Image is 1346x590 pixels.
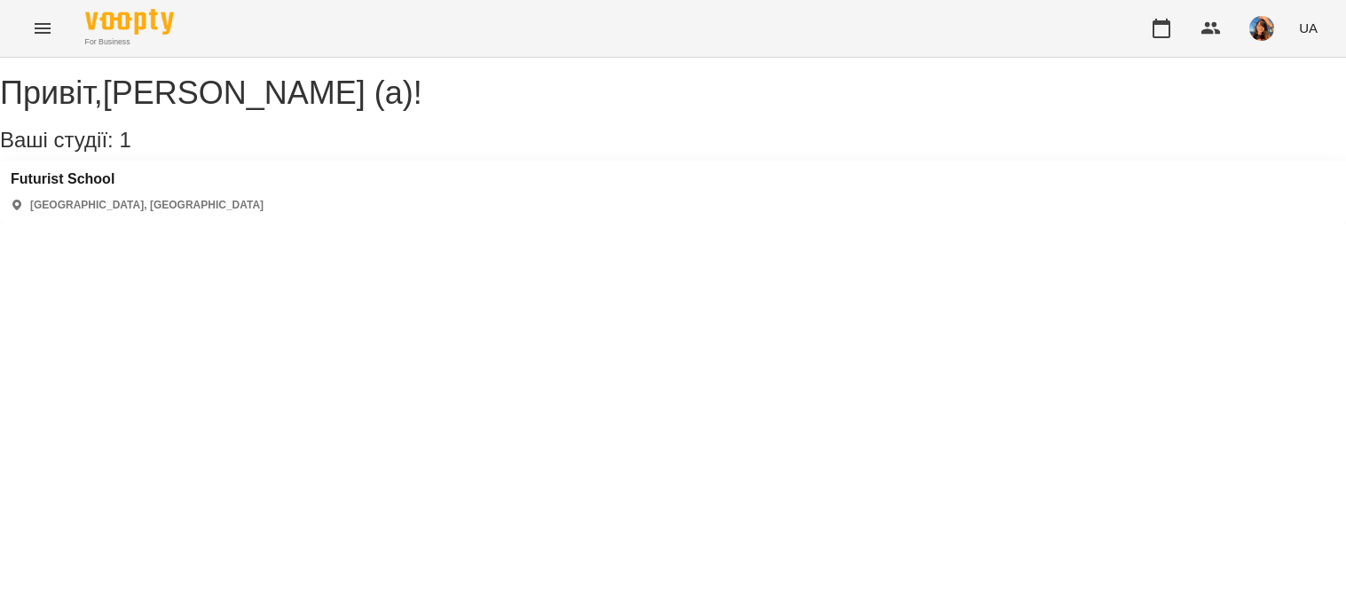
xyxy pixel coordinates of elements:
[21,7,64,50] button: Menu
[30,198,264,213] p: [GEOGRAPHIC_DATA], [GEOGRAPHIC_DATA]
[85,9,174,35] img: Voopty Logo
[1292,12,1325,44] button: UA
[1249,16,1274,41] img: a3cfe7ef423bcf5e9dc77126c78d7dbf.jpg
[1299,19,1318,37] span: UA
[85,36,174,48] span: For Business
[11,171,264,187] a: Futurist School
[119,128,130,152] span: 1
